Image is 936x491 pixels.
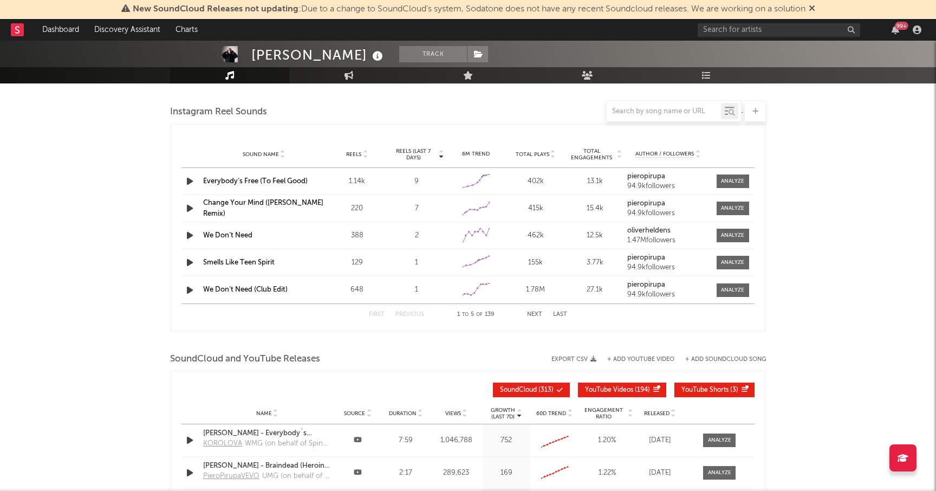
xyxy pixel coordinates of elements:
[449,150,503,158] div: 6M Trend
[607,107,721,116] input: Search by song name or URL
[389,148,437,161] span: Reels (last 7 days)
[168,19,205,41] a: Charts
[638,468,681,479] div: [DATE]
[462,312,469,317] span: to
[395,312,424,318] button: Previous
[568,203,622,214] div: 15.4k
[638,435,681,446] div: [DATE]
[87,19,168,41] a: Discovery Assistant
[243,151,279,158] span: Sound Name
[527,312,542,318] button: Next
[476,312,483,317] span: of
[330,176,384,187] div: 1.14k
[644,410,669,417] span: Released
[892,25,899,34] button: 99+
[346,151,361,158] span: Reels
[551,356,596,363] button: Export CSV
[698,23,860,37] input: Search for artists
[568,230,622,241] div: 12.5k
[491,414,515,420] p: (Last 7d)
[262,471,331,482] div: UMG (on behalf of Universal-Island Records Ltd.); LatinAutor - UMPG, UMPI, Ultra Publishing, BMI ...
[389,203,444,214] div: 7
[536,410,566,417] span: 60D Trend
[203,178,308,185] a: Everybody’s Free (To Feel Good)
[133,5,298,14] span: New SoundCloud Releases not updating
[133,5,805,14] span: : Due to a change to SoundCloud's system, Sodatone does not have any recent Soundcloud releases. ...
[627,200,708,208] a: pieropirupa
[493,383,570,397] button: SoundCloud(313)
[35,19,87,41] a: Dashboard
[685,357,766,363] button: + Add SoundCloud Song
[627,183,708,190] div: 94.9k followers
[170,353,320,366] span: SoundCloud and YouTube Releases
[895,22,908,30] div: 99 +
[568,285,622,295] div: 27.1k
[251,46,386,64] div: [PERSON_NAME]
[389,410,417,417] span: Duration
[389,230,444,241] div: 2
[681,387,729,393] span: YouTube Shorts
[369,312,385,318] button: First
[433,468,480,479] div: 289,623
[500,387,554,393] span: ( 313 )
[627,173,708,180] a: pieropirupa
[245,438,331,449] div: WMG (on behalf of Spinnin' Records (Distribution)); BMI - Broadcast Music Inc., and 2 Music Right...
[553,312,567,318] button: Last
[627,264,708,272] div: 94.9k followers
[581,468,633,479] div: 1.22 %
[627,237,708,244] div: 1.47M followers
[596,357,674,363] div: + Add YouTube Video
[809,5,815,14] span: Dismiss
[607,357,674,363] button: + Add YouTube Video
[344,410,365,417] span: Source
[568,257,622,268] div: 3.77k
[509,176,563,187] div: 402k
[385,435,427,446] div: 7:59
[330,257,384,268] div: 129
[627,200,665,207] strong: pieropirupa
[203,438,245,453] a: KOROLOVA
[627,254,665,261] strong: pieropirupa
[330,203,384,214] div: 220
[568,176,622,187] div: 13.1k
[203,428,331,439] a: [PERSON_NAME] - Everybody`s Free([PERSON_NAME] & [PERSON_NAME] Remix)
[509,230,563,241] div: 462k
[500,387,537,393] span: SoundCloud
[485,468,528,479] div: 169
[581,407,626,420] span: Engagement Ratio
[627,281,665,288] strong: pieropirupa
[627,281,708,289] a: pieropirupa
[627,254,708,262] a: pieropirupa
[203,259,275,266] a: Smells Like Teen Spirit
[635,151,694,158] span: Author / Followers
[399,46,467,62] button: Track
[330,285,384,295] div: 648
[203,461,331,471] a: [PERSON_NAME] - Braindead (Heroin Kills) (Lyric Video)
[256,410,272,417] span: Name
[446,308,505,321] div: 1 5 139
[389,285,444,295] div: 1
[674,357,766,363] button: + Add SoundCloud Song
[568,148,616,161] span: Total Engagements
[389,257,444,268] div: 1
[491,407,515,414] p: Growth
[203,471,262,485] a: PieroPirupaVEVO
[627,210,708,217] div: 94.9k followers
[433,435,480,446] div: 1,046,788
[627,173,665,180] strong: pieropirupa
[330,230,384,241] div: 388
[203,286,288,293] a: We Don’t Need (Club Edit)
[578,383,666,397] button: YouTube Videos(194)
[485,435,528,446] div: 752
[509,257,563,268] div: 155k
[674,383,755,397] button: YouTube Shorts(3)
[585,387,633,393] span: YouTube Videos
[509,285,563,295] div: 1.78M
[445,410,461,417] span: Views
[681,387,738,393] span: ( 3 )
[627,291,708,299] div: 94.9k followers
[389,176,444,187] div: 9
[581,435,633,446] div: 1.20 %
